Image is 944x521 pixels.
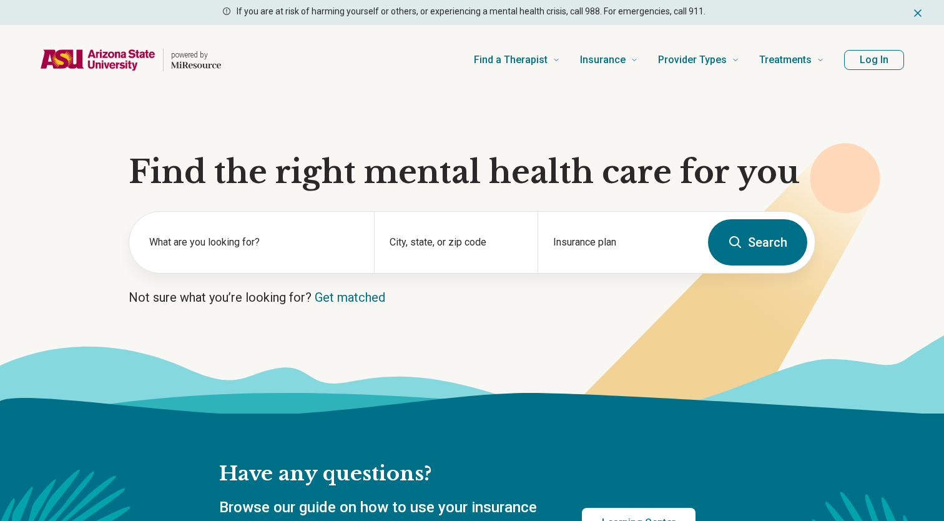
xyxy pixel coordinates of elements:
[759,51,812,69] span: Treatments
[658,35,739,85] a: Provider Types
[759,35,824,85] a: Treatments
[149,235,359,250] label: What are you looking for?
[129,289,815,306] p: Not sure what you’re looking for?
[474,35,560,85] a: Find a Therapist
[315,290,385,305] a: Get matched
[171,50,221,60] p: powered by
[580,51,626,69] span: Insurance
[844,50,904,70] button: Log In
[129,154,815,191] h1: Find the right mental health care for you
[912,5,924,20] button: Dismiss
[658,51,727,69] span: Provider Types
[708,219,807,265] button: Search
[237,5,706,18] p: If you are at risk of harming yourself or others, or experiencing a mental health crisis, call 98...
[580,35,638,85] a: Insurance
[474,51,548,69] span: Find a Therapist
[219,461,696,487] h2: Have any questions?
[40,40,221,80] a: Home page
